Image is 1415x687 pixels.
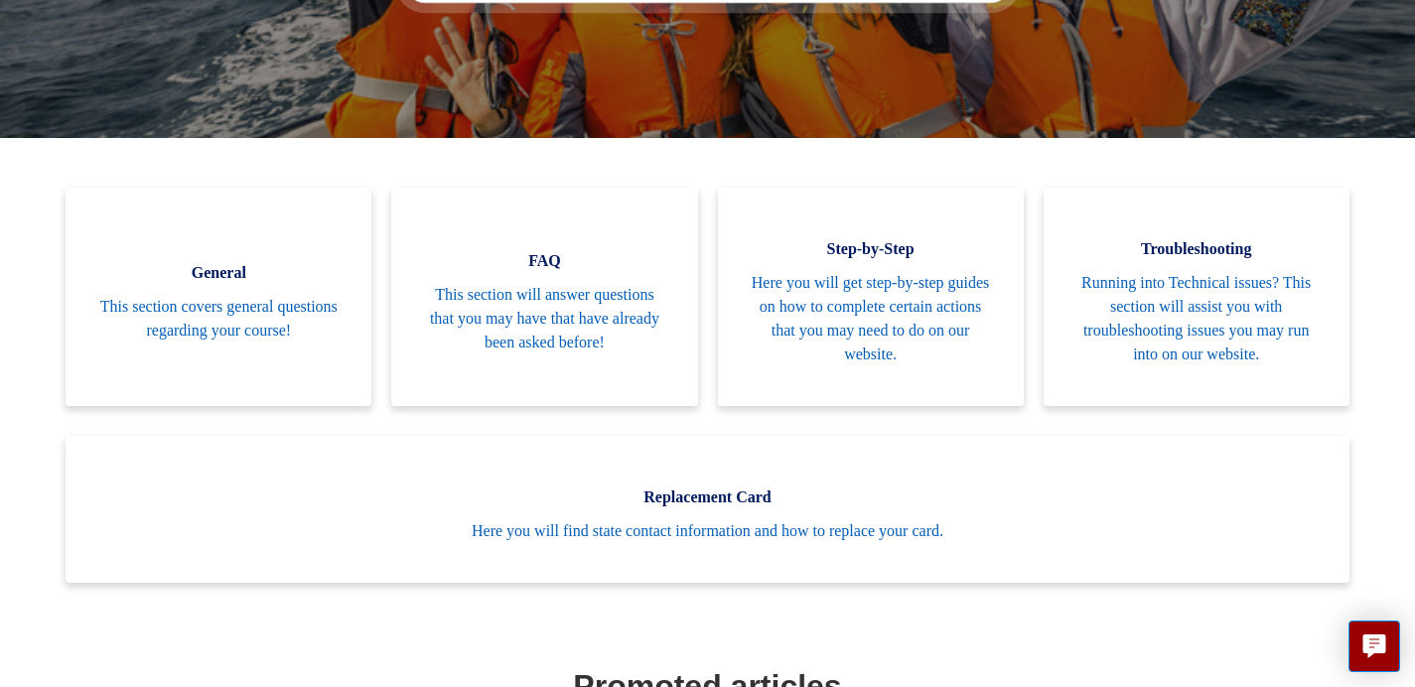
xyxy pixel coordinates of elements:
a: Troubleshooting Running into Technical issues? This section will assist you with troubleshooting ... [1044,188,1349,406]
span: Running into Technical issues? This section will assist you with troubleshooting issues you may r... [1073,271,1320,366]
span: This section will answer questions that you may have that have already been asked before! [421,283,667,354]
span: Here you will find state contact information and how to replace your card. [95,519,1320,543]
span: Step-by-Step [748,237,994,261]
span: Troubleshooting [1073,237,1320,261]
a: FAQ This section will answer questions that you may have that have already been asked before! [391,188,697,406]
a: Replacement Card Here you will find state contact information and how to replace your card. [66,436,1349,583]
span: General [95,261,342,285]
span: Here you will get step-by-step guides on how to complete certain actions that you may need to do ... [748,271,994,366]
a: General This section covers general questions regarding your course! [66,188,371,406]
a: Step-by-Step Here you will get step-by-step guides on how to complete certain actions that you ma... [718,188,1024,406]
span: Replacement Card [95,485,1320,509]
span: FAQ [421,249,667,273]
button: Live chat [1348,620,1400,672]
span: This section covers general questions regarding your course! [95,295,342,343]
